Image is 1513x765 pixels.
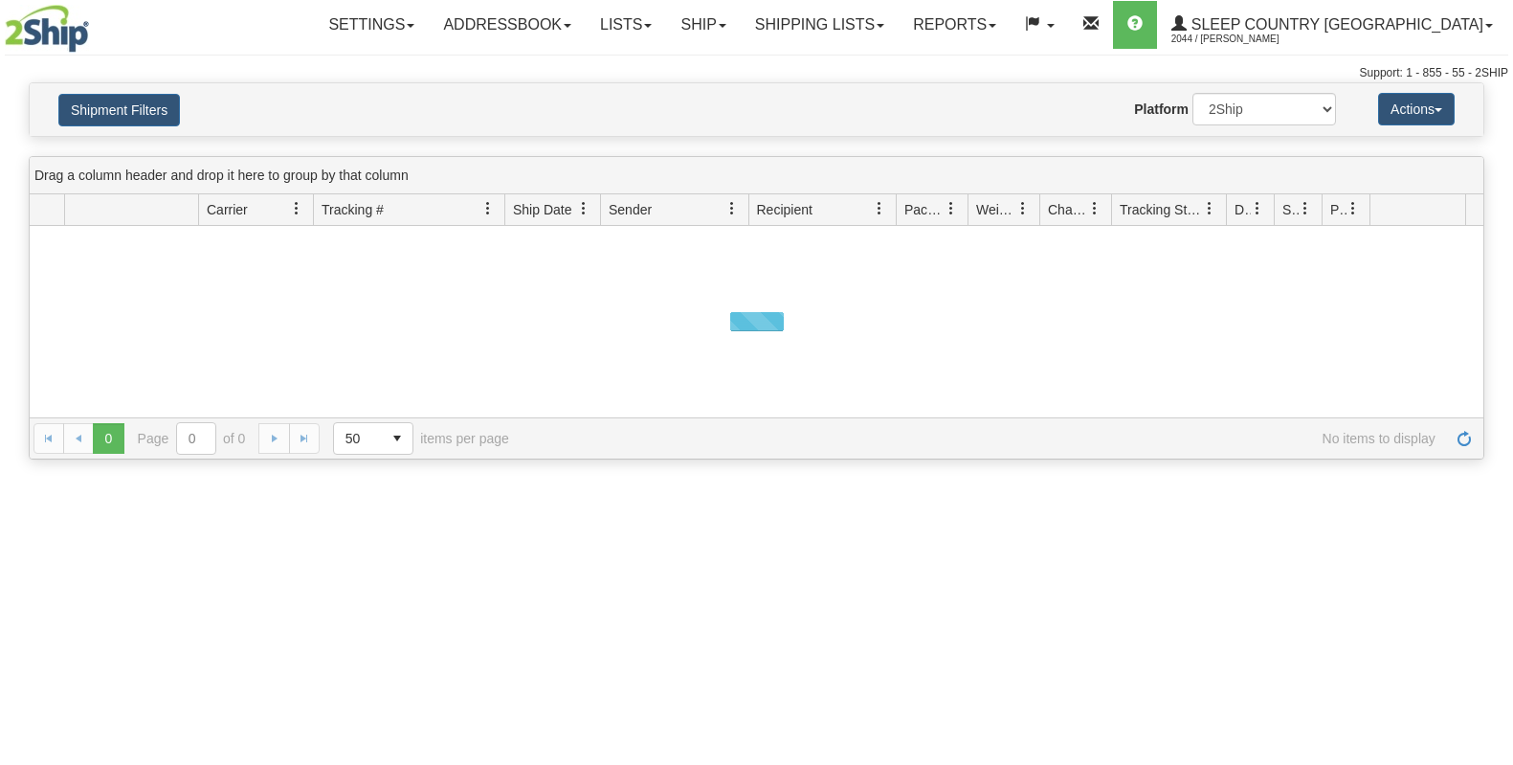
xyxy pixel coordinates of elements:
button: Actions [1378,93,1455,125]
a: Sender filter column settings [716,192,748,225]
div: Support: 1 - 855 - 55 - 2SHIP [5,65,1508,81]
span: select [382,423,412,454]
span: No items to display [536,431,1435,446]
span: Page 0 [93,423,123,454]
span: Pickup Status [1330,200,1346,219]
a: Shipping lists [741,1,899,49]
img: logo2044.jpg [5,5,89,53]
a: Tracking # filter column settings [472,192,504,225]
a: Packages filter column settings [935,192,968,225]
iframe: chat widget [1469,284,1511,480]
a: Sleep Country [GEOGRAPHIC_DATA] 2044 / [PERSON_NAME] [1157,1,1507,49]
span: Recipient [757,200,812,219]
div: grid grouping header [30,157,1483,194]
span: Page sizes drop down [333,422,413,455]
a: Delivery Status filter column settings [1241,192,1274,225]
label: Platform [1134,100,1189,119]
span: Ship Date [513,200,571,219]
a: Reports [899,1,1011,49]
span: 50 [345,429,370,448]
a: Carrier filter column settings [280,192,313,225]
span: Tracking # [322,200,384,219]
span: Delivery Status [1235,200,1251,219]
a: Ship [666,1,740,49]
span: Shipment Issues [1282,200,1299,219]
span: Packages [904,200,945,219]
span: items per page [333,422,509,455]
span: Weight [976,200,1016,219]
a: Shipment Issues filter column settings [1289,192,1322,225]
span: Sender [609,200,652,219]
span: Tracking Status [1120,200,1203,219]
a: Recipient filter column settings [863,192,896,225]
a: Charge filter column settings [1079,192,1111,225]
a: Pickup Status filter column settings [1337,192,1369,225]
a: Lists [586,1,666,49]
span: 2044 / [PERSON_NAME] [1171,30,1315,49]
a: Settings [314,1,429,49]
span: Page of 0 [138,422,246,455]
a: Ship Date filter column settings [567,192,600,225]
a: Addressbook [429,1,586,49]
a: Tracking Status filter column settings [1193,192,1226,225]
span: Sleep Country [GEOGRAPHIC_DATA] [1187,16,1483,33]
a: Weight filter column settings [1007,192,1039,225]
a: Refresh [1449,423,1480,454]
span: Charge [1048,200,1088,219]
span: Carrier [207,200,248,219]
button: Shipment Filters [58,94,180,126]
